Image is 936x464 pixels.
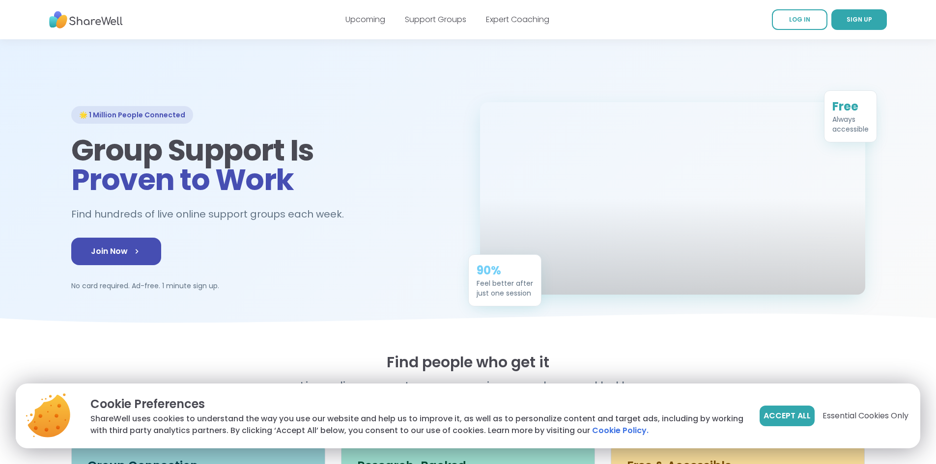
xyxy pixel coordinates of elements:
[823,410,908,422] span: Essential Cookies Only
[847,15,872,24] span: SIGN UP
[831,9,887,30] a: SIGN UP
[90,413,744,437] p: ShareWell uses cookies to understand the way you use our website and help us to improve it, as we...
[91,246,142,257] span: Join Now
[49,6,123,33] img: ShareWell Nav Logo
[71,136,456,194] h1: Group Support Is
[71,106,193,124] div: 🌟 1 Million People Connected
[280,379,657,410] p: Live online support groups, running every hour and led by real people.
[71,238,161,265] a: Join Now
[345,14,385,25] a: Upcoming
[764,410,811,422] span: Accept All
[832,113,869,133] div: Always accessible
[789,15,810,24] span: LOG IN
[71,354,865,371] h2: Find people who get it
[486,14,549,25] a: Expert Coaching
[71,206,354,222] h2: Find hundreds of live online support groups each week.
[772,9,827,30] a: LOG IN
[71,159,294,200] span: Proven to Work
[477,261,533,277] div: 90%
[90,395,744,413] p: Cookie Preferences
[477,277,533,297] div: Feel better after just one session
[405,14,466,25] a: Support Groups
[760,406,815,426] button: Accept All
[71,281,456,291] p: No card required. Ad-free. 1 minute sign up.
[592,425,649,437] a: Cookie Policy.
[832,97,869,113] div: Free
